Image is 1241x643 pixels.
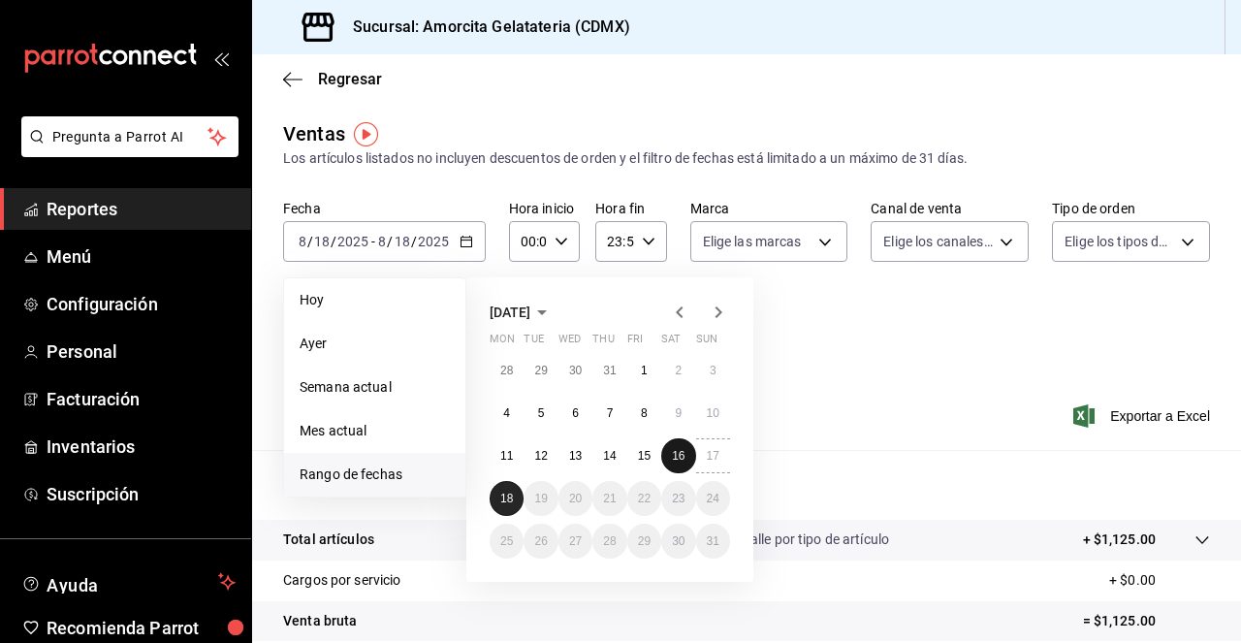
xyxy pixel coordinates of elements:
[558,353,592,388] button: July 30, 2025
[707,492,719,505] abbr: August 24, 2025
[387,234,393,249] span: /
[336,234,369,249] input: ----
[534,492,547,505] abbr: August 19, 2025
[569,364,582,377] abbr: July 30, 2025
[1077,404,1210,428] span: Exportar a Excel
[595,202,666,215] label: Hora fin
[558,481,592,516] button: August 20, 2025
[300,421,450,441] span: Mes actual
[490,524,524,559] button: August 25, 2025
[607,406,614,420] abbr: August 7, 2025
[500,364,513,377] abbr: July 28, 2025
[47,338,236,365] span: Personal
[509,202,580,215] label: Hora inicio
[371,234,375,249] span: -
[1065,232,1174,251] span: Elige los tipos de orden
[558,524,592,559] button: August 27, 2025
[672,492,684,505] abbr: August 23, 2025
[524,438,557,473] button: August 12, 2025
[883,232,993,251] span: Elige los canales de venta
[710,364,716,377] abbr: August 3, 2025
[703,232,802,251] span: Elige las marcas
[638,534,651,548] abbr: August 29, 2025
[47,434,236,460] span: Inventarios
[377,234,387,249] input: --
[675,406,682,420] abbr: August 9, 2025
[661,353,695,388] button: August 2, 2025
[283,530,374,550] p: Total artículos
[524,333,543,353] abbr: Tuesday
[627,524,661,559] button: August 29, 2025
[331,234,336,249] span: /
[592,524,626,559] button: August 28, 2025
[490,438,524,473] button: August 11, 2025
[47,196,236,222] span: Reportes
[417,234,450,249] input: ----
[603,534,616,548] abbr: August 28, 2025
[871,202,1029,215] label: Canal de venta
[641,406,648,420] abbr: August 8, 2025
[307,234,313,249] span: /
[411,234,417,249] span: /
[283,70,382,88] button: Regresar
[354,122,378,146] img: Tooltip marker
[52,127,208,147] span: Pregunta a Parrot AI
[690,202,848,215] label: Marca
[592,438,626,473] button: August 14, 2025
[1109,570,1210,591] p: + $0.00
[627,438,661,473] button: August 15, 2025
[661,438,695,473] button: August 16, 2025
[572,406,579,420] abbr: August 6, 2025
[675,364,682,377] abbr: August 2, 2025
[569,492,582,505] abbr: August 20, 2025
[661,333,681,353] abbr: Saturday
[21,116,239,157] button: Pregunta a Parrot AI
[1083,611,1210,631] p: = $1,125.00
[300,465,450,485] span: Rango de fechas
[696,353,730,388] button: August 3, 2025
[490,353,524,388] button: July 28, 2025
[534,364,547,377] abbr: July 29, 2025
[672,534,684,548] abbr: August 30, 2025
[500,492,513,505] abbr: August 18, 2025
[313,234,331,249] input: --
[47,615,236,641] span: Recomienda Parrot
[661,524,695,559] button: August 30, 2025
[490,333,515,353] abbr: Monday
[661,481,695,516] button: August 23, 2025
[1083,530,1156,550] p: + $1,125.00
[638,492,651,505] abbr: August 22, 2025
[627,396,661,431] button: August 8, 2025
[490,396,524,431] button: August 4, 2025
[638,449,651,463] abbr: August 15, 2025
[394,234,411,249] input: --
[592,481,626,516] button: August 21, 2025
[283,148,1210,169] div: Los artículos listados no incluyen descuentos de orden y el filtro de fechas está limitado a un m...
[500,449,513,463] abbr: August 11, 2025
[283,611,357,631] p: Venta bruta
[47,291,236,317] span: Configuración
[300,377,450,398] span: Semana actual
[213,50,229,66] button: open_drawer_menu
[490,301,554,324] button: [DATE]
[524,396,557,431] button: August 5, 2025
[603,364,616,377] abbr: July 31, 2025
[490,305,530,320] span: [DATE]
[283,119,345,148] div: Ventas
[300,334,450,354] span: Ayer
[337,16,630,39] h3: Sucursal: Amorcita Gelatateria (CDMX)
[592,333,614,353] abbr: Thursday
[696,438,730,473] button: August 17, 2025
[672,449,684,463] abbr: August 16, 2025
[707,534,719,548] abbr: August 31, 2025
[524,353,557,388] button: July 29, 2025
[500,534,513,548] abbr: August 25, 2025
[592,353,626,388] button: July 31, 2025
[490,481,524,516] button: August 18, 2025
[627,353,661,388] button: August 1, 2025
[47,243,236,270] span: Menú
[592,396,626,431] button: August 7, 2025
[558,438,592,473] button: August 13, 2025
[603,492,616,505] abbr: August 21, 2025
[534,534,547,548] abbr: August 26, 2025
